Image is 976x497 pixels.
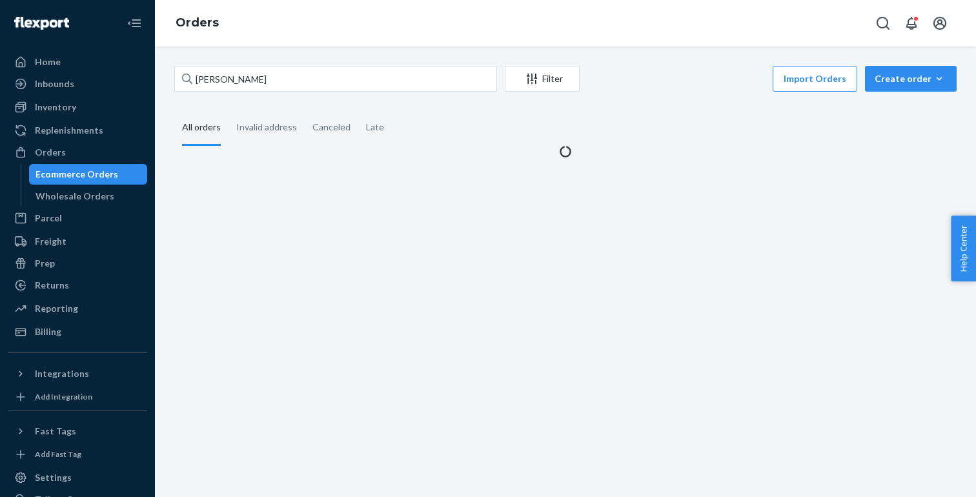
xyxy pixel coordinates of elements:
a: Returns [8,275,147,296]
a: Inbounds [8,74,147,94]
iframe: Opens a widget where you can chat to one of our agents [892,458,963,491]
div: Home [35,56,61,68]
button: Open Search Box [870,10,896,36]
a: Wholesale Orders [29,186,148,207]
div: Inbounds [35,77,74,90]
div: Ecommerce Orders [36,168,118,181]
button: Open account menu [927,10,953,36]
a: Parcel [8,208,147,228]
div: Replenishments [35,124,103,137]
div: Parcel [35,212,62,225]
div: All orders [182,110,221,146]
button: Create order [865,66,957,92]
div: Reporting [35,302,78,315]
a: Orders [8,142,147,163]
div: Create order [875,72,947,85]
a: Replenishments [8,120,147,141]
div: Add Integration [35,391,92,402]
img: Flexport logo [14,17,69,30]
div: Billing [35,325,61,338]
div: Freight [35,235,66,248]
a: Freight [8,231,147,252]
div: Canceled [312,110,351,144]
button: Help Center [951,216,976,281]
div: Inventory [35,101,76,114]
a: Reporting [8,298,147,319]
div: Late [366,110,384,144]
div: Integrations [35,367,89,380]
input: Search orders [174,66,497,92]
a: Ecommerce Orders [29,164,148,185]
div: Orders [35,146,66,159]
a: Add Fast Tag [8,447,147,462]
button: Import Orders [773,66,857,92]
button: Close Navigation [121,10,147,36]
div: Add Fast Tag [35,449,81,460]
a: Prep [8,253,147,274]
button: Open notifications [899,10,924,36]
div: Returns [35,279,69,292]
div: Prep [35,257,55,270]
ol: breadcrumbs [165,5,229,42]
a: Orders [176,15,219,30]
a: Inventory [8,97,147,117]
button: Integrations [8,363,147,384]
a: Billing [8,321,147,342]
div: Fast Tags [35,425,76,438]
div: Settings [35,471,72,484]
div: Wholesale Orders [36,190,114,203]
a: Home [8,52,147,72]
div: Invalid address [236,110,297,144]
button: Filter [505,66,580,92]
a: Settings [8,467,147,488]
div: Filter [505,72,579,85]
button: Fast Tags [8,421,147,441]
a: Add Integration [8,389,147,405]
